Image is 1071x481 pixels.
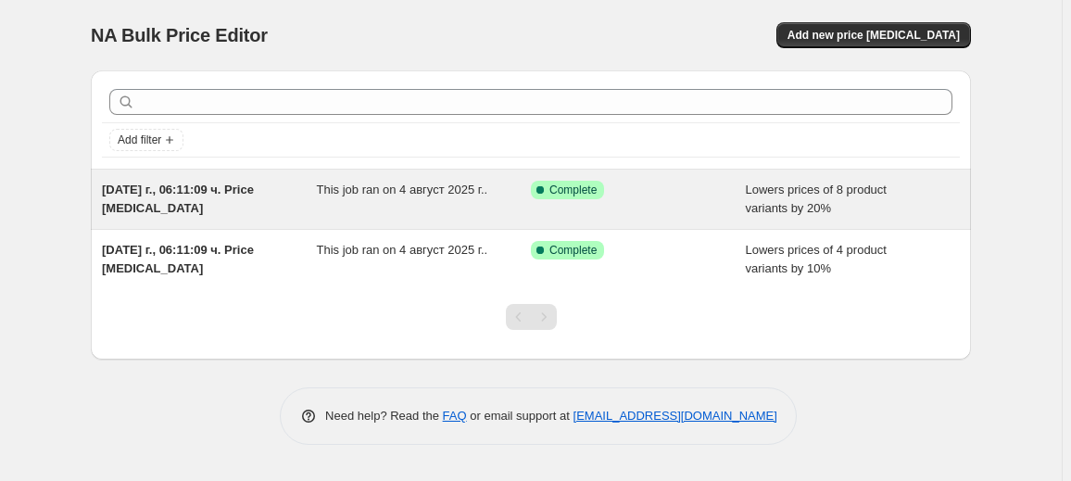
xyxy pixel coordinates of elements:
span: This job ran on 4 август 2025 г.. [317,183,488,196]
span: Add new price [MEDICAL_DATA] [787,28,960,43]
span: Complete [549,183,597,197]
a: FAQ [443,409,467,423]
a: [EMAIL_ADDRESS][DOMAIN_NAME] [573,409,777,423]
span: Add filter [118,133,161,147]
span: Lowers prices of 4 product variants by 10% [746,243,887,275]
button: Add new price [MEDICAL_DATA] [776,22,971,48]
span: Lowers prices of 8 product variants by 20% [746,183,887,215]
span: Need help? Read the [325,409,443,423]
span: [DATE] г., 06:11:09 ч. Price [MEDICAL_DATA] [102,243,254,275]
button: Add filter [109,129,183,151]
nav: Pagination [506,304,557,330]
span: This job ran on 4 август 2025 г.. [317,243,488,257]
span: [DATE] г., 06:11:09 ч. Price [MEDICAL_DATA] [102,183,254,215]
span: Complete [549,243,597,258]
span: or email support at [467,409,573,423]
span: NA Bulk Price Editor [91,25,268,45]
